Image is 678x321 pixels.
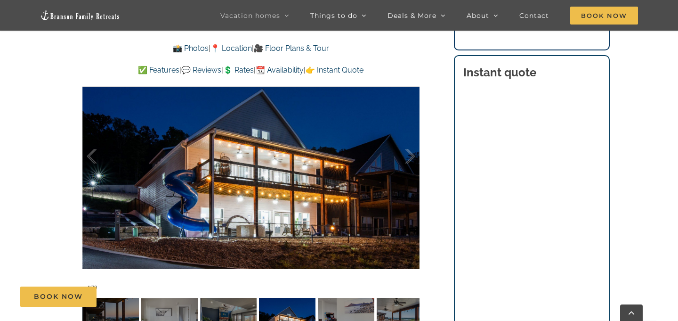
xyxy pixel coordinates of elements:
[210,44,252,53] a: 📍 Location
[220,12,280,19] span: Vacation homes
[138,66,179,74] a: ✅ Features
[467,12,489,19] span: About
[254,44,329,53] a: 🎥 Floor Plans & Tour
[310,12,357,19] span: Things to do
[181,66,221,74] a: 💬 Reviews
[463,66,536,79] strong: Instant quote
[82,42,420,55] p: | |
[34,293,83,301] span: Book Now
[82,64,420,76] p: | | | |
[306,66,363,74] a: 👉 Instant Quote
[223,66,254,74] a: 💲 Rates
[519,12,549,19] span: Contact
[173,44,209,53] a: 📸 Photos
[256,66,304,74] a: 📆 Availability
[387,12,436,19] span: Deals & More
[570,7,638,25] span: Book Now
[20,287,97,307] a: Book Now
[40,10,120,21] img: Branson Family Retreats Logo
